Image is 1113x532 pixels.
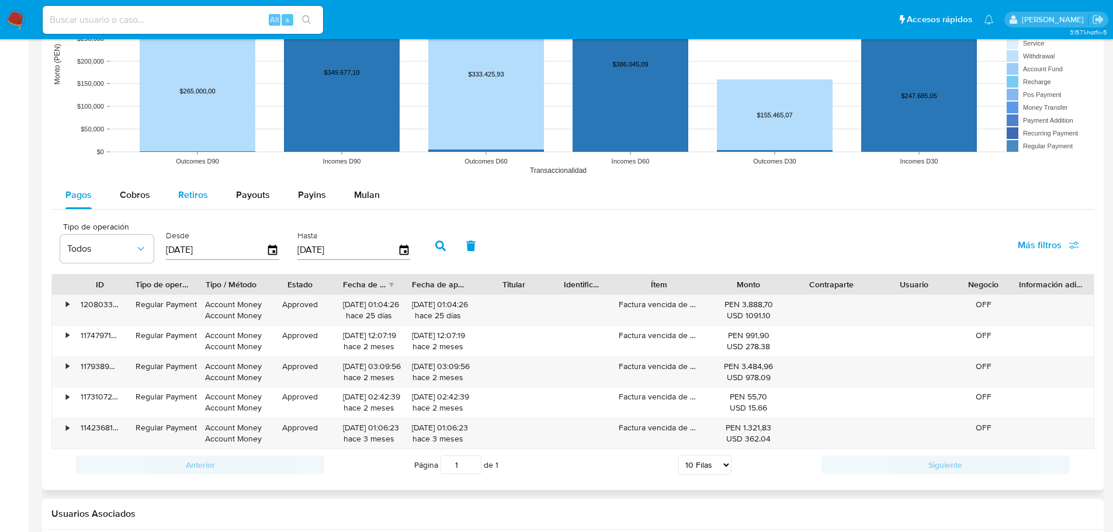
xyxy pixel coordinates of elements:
a: Notificaciones [984,15,994,25]
span: 3.157.1-hotfix-5 [1070,27,1107,37]
span: s [286,14,289,25]
span: Accesos rápidos [907,13,972,26]
a: Salir [1092,13,1104,26]
span: Alt [270,14,279,25]
input: Buscar usuario o caso... [43,12,323,27]
p: nicolas.tyrkiel@mercadolibre.com [1022,14,1088,25]
h2: Usuarios Asociados [51,508,1094,520]
button: search-icon [294,12,318,28]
